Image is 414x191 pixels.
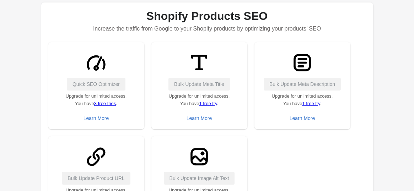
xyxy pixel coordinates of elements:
[290,115,315,121] div: Learn More
[169,93,230,106] span: Upgrade for unlimited access. You have .
[48,22,366,35] p: Increase the traffic from Google to your Shopify products by optimizing your products’ SEO
[81,112,112,125] button: Learn More
[66,93,127,106] span: Upgrade for unlimited access. You have .
[287,112,318,125] button: Learn More
[186,49,213,76] img: TitleMinor-8a5de7e115299b8c2b1df9b13fb5e6d228e26d13b090cf20654de1eaf9bee786.svg
[289,49,316,76] img: TextBlockMajor-3e13e55549f1fe4aa18089e576148c69364b706dfb80755316d4ac7f5c51f4c3.svg
[84,115,109,121] div: Learn More
[272,93,333,106] span: Upgrade for unlimited access. You have .
[187,115,212,121] div: Learn More
[83,143,109,170] img: LinkMinor-ab1ad89fd1997c3bec88bdaa9090a6519f48abaf731dc9ef56a2f2c6a9edd30f.svg
[199,101,217,106] a: 1 free try
[186,143,213,170] img: ImageMajor-6988ddd70c612d22410311fee7e48670de77a211e78d8e12813237d56ef19ad4.svg
[302,101,320,106] a: 1 free try
[184,112,215,125] button: Learn More
[48,10,366,22] h1: Shopify Products SEO
[94,101,116,106] a: 3 free tries
[83,49,109,76] img: GaugeMajor-1ebe3a4f609d70bf2a71c020f60f15956db1f48d7107b7946fc90d31709db45e.svg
